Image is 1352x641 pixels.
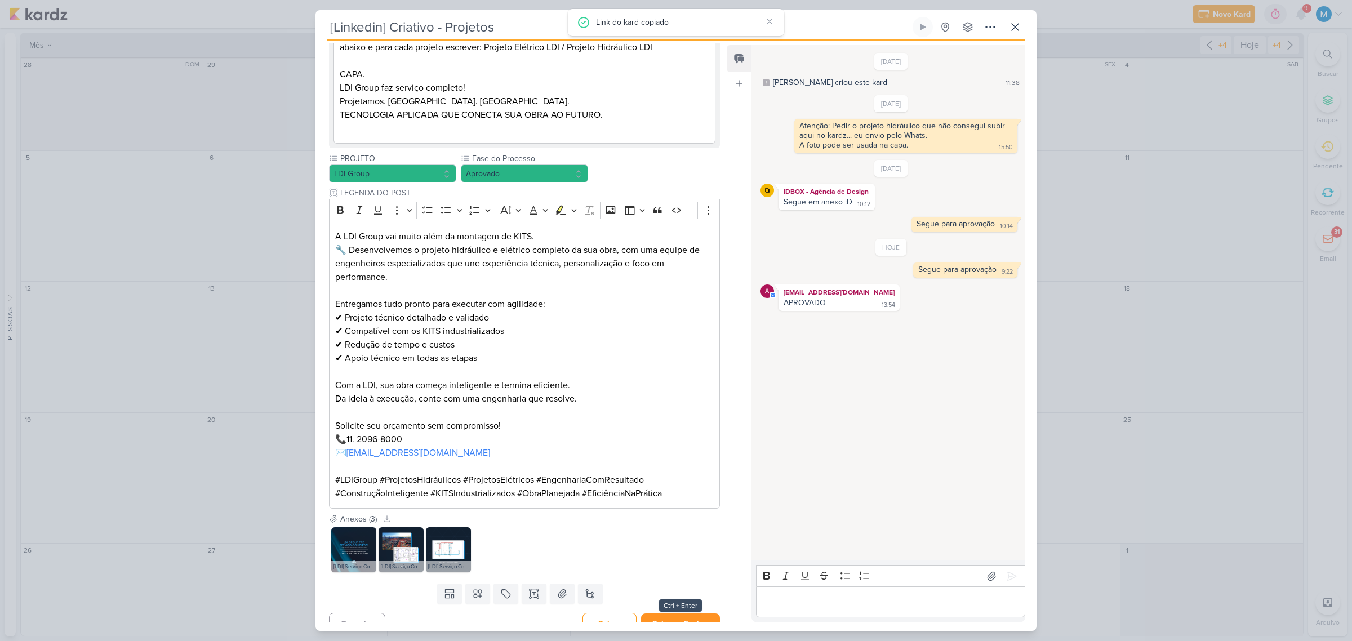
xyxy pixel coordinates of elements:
[335,473,714,500] p: #LDIGroup #ProjetosHidráulicos #ProjetosElétricos #EngenhariaComResultado #ConstruçãoInteligente ...
[346,447,490,459] a: [EMAIL_ADDRESS][DOMAIN_NAME]
[917,219,995,229] div: Segue para aprovação
[471,153,588,164] label: Fase do Processo
[335,297,714,379] p: Entregamos tudo pronto para executar com agilidade: ✔ Projeto técnico detalhado e validado ✔ Comp...
[641,613,720,634] button: Salvar e Fechar
[339,153,456,164] label: PROJETO
[335,379,714,419] p: Com a LDI, sua obra começa inteligente e termina eficiente. Da ideia à execução, conte com uma en...
[379,561,424,572] div: [LDI] Serviço Completo - 02.png
[335,419,714,473] p: Solicite seu orçamento sem compromisso! 📞11. 2096-8000 ✉️
[1002,268,1013,277] div: 9:22
[338,187,720,199] input: Texto sem título
[329,613,385,635] button: Cancelar
[331,527,376,572] img: kp0oLozxxOjZsS6lnLD1fl9lfTD1PzdPsFi549jw.png
[331,561,376,572] div: [LDI] Serviço Completo - 01.png
[335,230,714,243] p: A LDI Group vai muito além da montagem de KITS.
[596,16,762,28] div: Link do kard copiado
[329,164,456,182] button: LDI Group
[659,599,702,612] div: Ctrl + Enter
[781,186,873,197] div: IDBOX - Agência de Design
[582,613,637,635] button: Salvar
[773,77,887,88] div: [PERSON_NAME] criou este kard
[379,527,424,572] img: 1MvhmywIJKYWHx93WBI0BCXwVkfmV2SQfhSHkSDT.png
[327,17,910,37] input: Kard Sem Título
[340,513,377,525] div: Anexos (3)
[1000,222,1013,231] div: 10:14
[918,23,927,32] div: Ligar relógio
[999,143,1013,152] div: 15:50
[426,561,471,572] div: [LDI] Serviço Completo - 03.png
[426,527,471,572] img: DdqNF3o1lIbzg8kJDE3velvlwtQbYWSEVU3uH7lV.png
[857,200,870,209] div: 10:12
[760,184,774,197] img: IDBOX - Agência de Design
[340,81,709,135] p: LDI Group faz serviço completo! Projetamos. [GEOGRAPHIC_DATA]. [GEOGRAPHIC_DATA]. TECNOLOGIA APLI...
[1006,78,1020,88] div: 11:38
[781,287,897,298] div: [EMAIL_ADDRESS][DOMAIN_NAME]
[335,243,714,297] p: 🔧 Desenvolvemos o projeto hidráulico e elétrico completo da sua obra, com uma equipe de engenheir...
[918,265,997,274] div: Segue para aprovação
[784,298,826,308] div: APROVADO
[329,221,720,509] div: Editor editing area: main
[461,164,588,182] button: Aprovado
[329,199,720,221] div: Editor toolbar
[756,586,1025,617] div: Editor editing area: main
[882,301,895,310] div: 13:54
[756,565,1025,587] div: Editor toolbar
[799,121,1012,140] div: Atenção: Pedir o projeto hidráulico que não consegui subir aqui no kardz... eu envio pelo Whats.
[799,140,908,150] div: A foto pode ser usada na capa.
[760,284,774,298] div: aline.ferraz@ldigroup.com.br
[784,197,852,207] div: Segue em anexo :D
[765,288,769,295] p: a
